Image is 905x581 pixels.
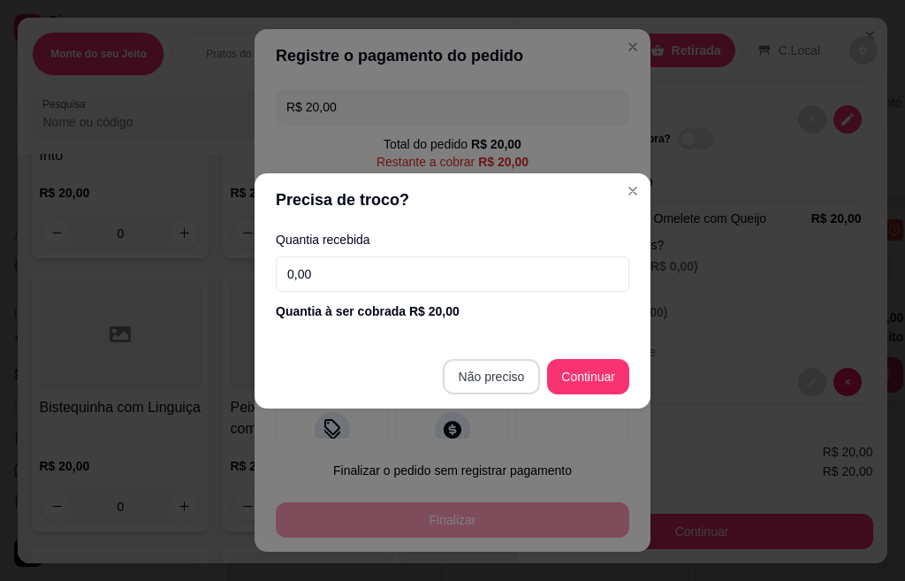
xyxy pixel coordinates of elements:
[619,177,647,205] button: Close
[547,359,629,394] button: Continuar
[255,173,650,226] header: Precisa de troco?
[276,233,629,246] label: Quantia recebida
[276,302,629,320] div: Quantia à ser cobrada R$ 20,00
[443,359,541,394] button: Não preciso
